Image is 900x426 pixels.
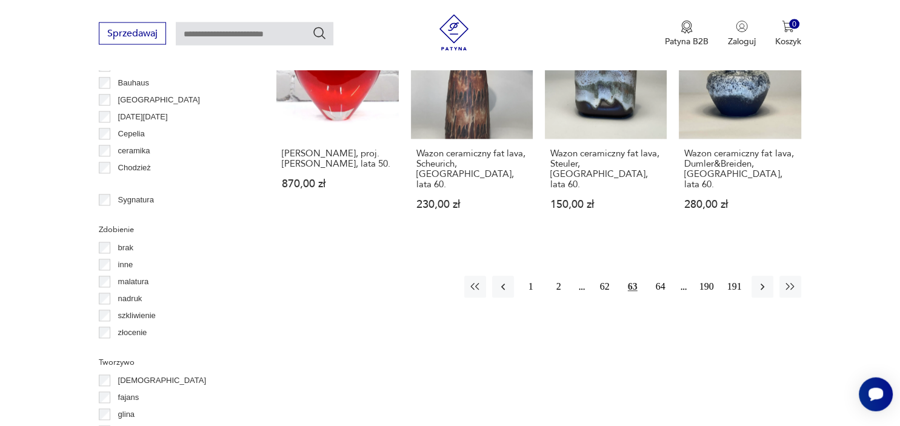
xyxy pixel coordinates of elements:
button: 64 [650,276,672,298]
p: malatura [118,276,149,289]
p: fajans [118,391,139,405]
p: 230,00 zł [416,200,527,210]
img: Ikonka użytkownika [736,21,748,33]
h3: Wazon ceramiczny fat lava, Scheurich, [GEOGRAPHIC_DATA], lata 60. [416,149,527,190]
p: nadruk [118,293,142,306]
p: Zdobienie [99,224,247,237]
img: Patyna - sklep z meblami i dekoracjami vintage [436,15,472,51]
p: ceramika [118,145,150,158]
button: 2 [548,276,570,298]
button: 1 [520,276,542,298]
p: Zaloguj [728,36,756,47]
p: Patyna B2B [665,36,708,47]
p: brak [118,242,133,255]
img: Ikona koszyka [782,21,794,33]
button: 62 [594,276,616,298]
p: [GEOGRAPHIC_DATA] [118,94,200,107]
p: Koszyk [775,36,801,47]
p: 870,00 zł [282,179,393,190]
button: 191 [724,276,745,298]
a: Ikona medaluPatyna B2B [665,21,708,47]
p: Ćmielów [118,179,148,192]
p: Chodzież [118,162,151,175]
iframe: Smartsupp widget button [859,378,893,411]
a: Wazon ceramiczny fat lava, Dumler&Breiden, Niemcy, lata 60.Wazon ceramiczny fat lava, Dumler&Brei... [679,18,801,234]
button: Sprzedawaj [99,22,166,45]
h3: Wazon ceramiczny fat lava, Steuler, [GEOGRAPHIC_DATA], lata 60. [550,149,661,190]
p: złocenie [118,327,147,340]
div: 0 [789,19,799,30]
a: Sprzedawaj [99,30,166,39]
a: KlasykWazon Holmegaard, proj. Per Lutken, Dania, lata 50.[PERSON_NAME], proj. [PERSON_NAME], lata... [276,18,398,234]
p: 280,00 zł [684,200,795,210]
p: 150,00 zł [550,200,661,210]
button: Patyna B2B [665,21,708,47]
img: Ikona medalu [681,21,693,34]
p: Bauhaus [118,77,149,90]
button: 0Koszyk [775,21,801,47]
p: inne [118,259,133,272]
a: Wazon ceramiczny fat lava, Steuler, Niemcy, lata 60.Wazon ceramiczny fat lava, Steuler, [GEOGRAPH... [545,18,667,234]
p: [DEMOGRAPHIC_DATA] [118,374,206,388]
p: [DATE][DATE] [118,111,168,124]
p: Sygnatura [118,194,154,207]
p: Cepelia [118,128,145,141]
h3: [PERSON_NAME], proj. [PERSON_NAME], lata 50. [282,149,393,170]
button: Szukaj [312,26,327,41]
h3: Wazon ceramiczny fat lava, Dumler&Breiden, [GEOGRAPHIC_DATA], lata 60. [684,149,795,190]
button: 190 [696,276,718,298]
p: Tworzywo [99,356,247,370]
p: szkliwienie [118,310,156,323]
button: 63 [622,276,644,298]
p: glina [118,408,135,422]
a: Wazon ceramiczny fat lava, Scheurich, Niemcy, lata 60.Wazon ceramiczny fat lava, Scheurich, [GEOG... [411,18,533,234]
button: Zaloguj [728,21,756,47]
